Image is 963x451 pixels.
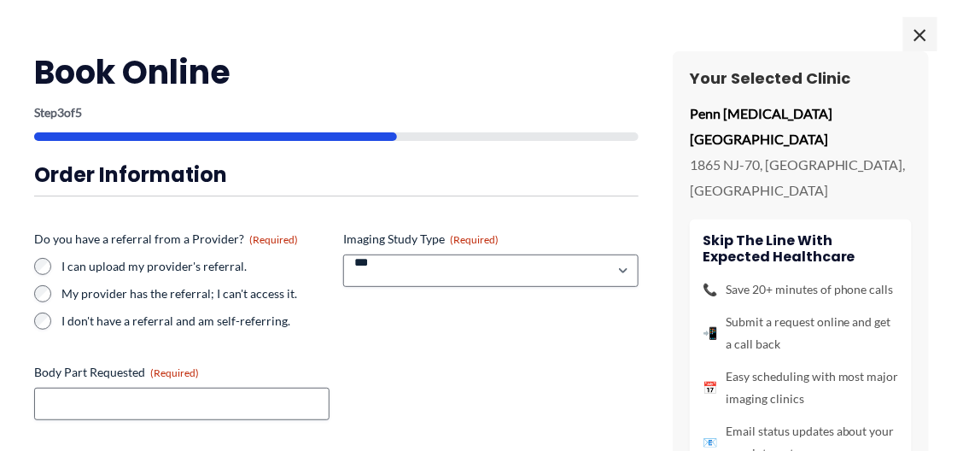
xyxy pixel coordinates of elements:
li: Save 20+ minutes of phone calls [703,278,899,301]
li: Easy scheduling with most major imaging clinics [703,366,899,410]
span: (Required) [450,233,499,246]
p: 1865 NJ-70, [GEOGRAPHIC_DATA], [GEOGRAPHIC_DATA] [690,152,912,202]
p: Step of [34,107,639,119]
label: My provider has the referral; I can't access it. [61,285,330,302]
span: 5 [75,105,82,120]
li: Submit a request online and get a call back [703,311,899,355]
span: × [903,17,937,51]
span: 3 [57,105,64,120]
h3: Your Selected Clinic [690,68,912,88]
span: (Required) [249,233,298,246]
legend: Do you have a referral from a Provider? [34,231,298,248]
label: I can upload my provider's referral. [61,258,330,275]
h3: Order Information [34,161,639,188]
p: Penn [MEDICAL_DATA] [GEOGRAPHIC_DATA] [690,101,912,151]
span: 📲 [703,322,717,344]
span: (Required) [150,366,199,379]
label: I don't have a referral and am self-referring. [61,313,330,330]
label: Imaging Study Type [343,231,639,248]
span: 📅 [703,377,717,399]
label: Body Part Requested [34,364,330,381]
h4: Skip the line with Expected Healthcare [703,232,899,265]
span: 📞 [703,278,717,301]
h2: Book Online [34,51,639,93]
